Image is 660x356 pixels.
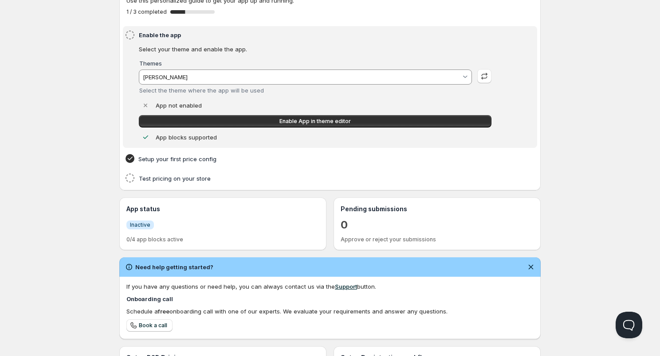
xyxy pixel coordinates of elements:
[156,133,217,142] p: App blocks supported
[139,174,494,183] h4: Test pricing on your store
[139,87,472,94] div: Select the theme where the app will be used
[139,45,491,54] p: Select your theme and enable the app.
[126,282,534,291] div: If you have any questions or need help, you can always contact us via the button.
[138,155,494,163] h4: Setup your first price config
[335,283,357,290] a: Support
[126,307,534,316] div: Schedule a onboarding call with one of our experts. We evaluate your requirements and answer any ...
[126,236,319,243] p: 0/4 app blocks active
[126,319,173,332] a: Book a call
[126,205,319,213] h3: App status
[135,263,213,271] h2: Need help getting started?
[525,261,537,273] button: Dismiss notification
[139,31,494,39] h4: Enable the app
[616,312,642,338] iframe: Help Scout Beacon - Open
[341,236,534,243] p: Approve or reject your submissions
[139,322,167,329] span: Book a call
[139,115,491,128] a: Enable App in theme editor
[158,308,169,315] b: free
[341,218,348,232] a: 0
[341,205,534,213] h3: Pending submissions
[279,118,351,125] span: Enable App in theme editor
[156,101,202,110] p: App not enabled
[126,8,167,15] span: 1 / 3 completed
[126,294,534,303] h4: Onboarding call
[139,60,162,67] label: Themes
[126,220,154,229] a: InfoInactive
[130,221,150,228] span: Inactive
